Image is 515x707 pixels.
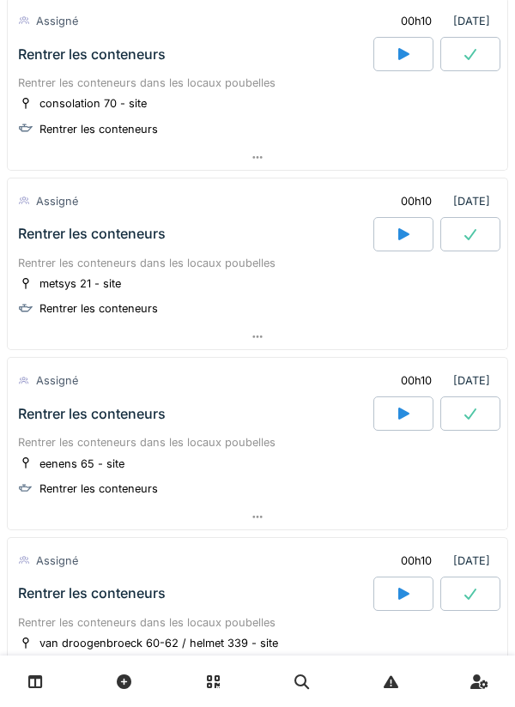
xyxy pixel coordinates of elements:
div: Assigné [36,553,78,569]
div: Rentrer les conteneurs dans les locaux poubelles [18,614,497,631]
div: [DATE] [386,545,497,577]
div: Rentrer les conteneurs [39,121,158,137]
div: Rentrer les conteneurs [18,585,166,601]
div: 00h10 [401,13,432,29]
div: 00h10 [401,553,432,569]
div: [DATE] [386,365,497,396]
div: Assigné [36,13,78,29]
div: Rentrer les conteneurs dans les locaux poubelles [18,434,497,450]
div: van droogenbroeck 60-62 / helmet 339 - site [39,635,278,651]
div: [DATE] [386,185,497,217]
div: Rentrer les conteneurs dans les locaux poubelles [18,255,497,271]
div: Assigné [36,193,78,209]
div: Assigné [36,372,78,389]
div: Rentrer les conteneurs [18,46,166,63]
div: metsys 21 - site [39,275,121,292]
div: eenens 65 - site [39,456,124,472]
div: Rentrer les conteneurs dans les locaux poubelles [18,75,497,91]
div: [DATE] [386,5,497,37]
div: Rentrer les conteneurs [18,226,166,242]
div: consolation 70 - site [39,95,147,112]
div: 00h10 [401,193,432,209]
div: Rentrer les conteneurs [18,406,166,422]
div: Rentrer les conteneurs [39,300,158,317]
div: 00h10 [401,372,432,389]
div: Rentrer les conteneurs [39,480,158,497]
